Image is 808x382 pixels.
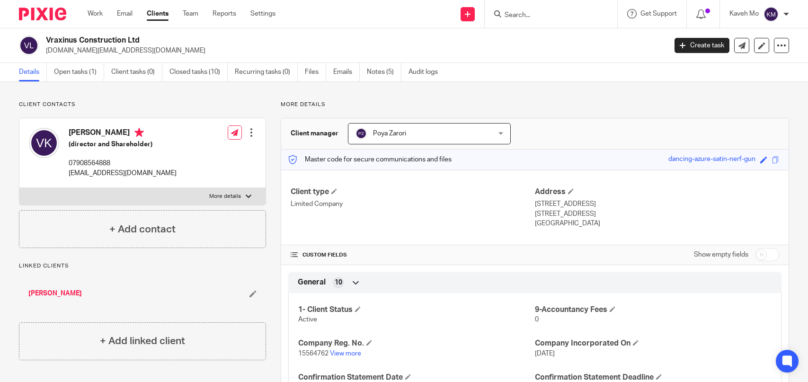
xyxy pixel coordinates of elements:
[694,250,748,259] label: Show empty fields
[335,278,342,287] span: 10
[640,10,677,17] span: Get Support
[373,130,406,137] span: Poya Zarori
[668,154,755,165] div: dancing-azure-satin-nerf-gun
[535,209,779,219] p: [STREET_ADDRESS]
[288,155,452,164] p: Master code for secure communications and files
[535,338,772,348] h4: Company Incorporated On
[183,9,198,18] a: Team
[291,199,535,209] p: Limited Company
[305,63,326,81] a: Files
[291,129,338,138] h3: Client manager
[69,159,177,168] p: 07908564888
[281,101,789,108] p: More details
[28,289,82,298] a: [PERSON_NAME]
[729,9,759,18] p: Kaveh Mo
[291,251,535,259] h4: CUSTOM FIELDS
[298,350,329,357] span: 15564762
[535,219,779,228] p: [GEOGRAPHIC_DATA]
[535,199,779,209] p: [STREET_ADDRESS]
[46,46,660,55] p: [DOMAIN_NAME][EMAIL_ADDRESS][DOMAIN_NAME]
[675,38,729,53] a: Create task
[355,128,367,139] img: svg%3E
[147,9,169,18] a: Clients
[109,222,176,237] h4: + Add contact
[764,7,779,22] img: svg%3E
[169,63,228,81] a: Closed tasks (10)
[504,11,589,20] input: Search
[88,9,103,18] a: Work
[134,128,144,137] i: Primary
[19,101,266,108] p: Client contacts
[69,169,177,178] p: [EMAIL_ADDRESS][DOMAIN_NAME]
[111,63,162,81] a: Client tasks (0)
[69,128,177,140] h4: [PERSON_NAME]
[117,9,133,18] a: Email
[330,350,361,357] a: View more
[298,316,317,323] span: Active
[209,193,241,200] p: More details
[19,36,39,55] img: svg%3E
[100,334,185,348] h4: + Add linked client
[408,63,445,81] a: Audit logs
[298,277,326,287] span: General
[69,140,177,149] h5: (director and Shareholder)
[250,9,275,18] a: Settings
[19,262,266,270] p: Linked clients
[46,36,537,45] h2: Vraxinus Construction Ltd
[19,8,66,20] img: Pixie
[213,9,236,18] a: Reports
[291,187,535,197] h4: Client type
[535,316,539,323] span: 0
[298,338,535,348] h4: Company Reg. No.
[367,63,401,81] a: Notes (5)
[19,63,47,81] a: Details
[298,305,535,315] h4: 1- Client Status
[535,350,555,357] span: [DATE]
[333,63,360,81] a: Emails
[235,63,298,81] a: Recurring tasks (0)
[535,305,772,315] h4: 9-Accountancy Fees
[29,128,59,158] img: svg%3E
[535,187,779,197] h4: Address
[54,63,104,81] a: Open tasks (1)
